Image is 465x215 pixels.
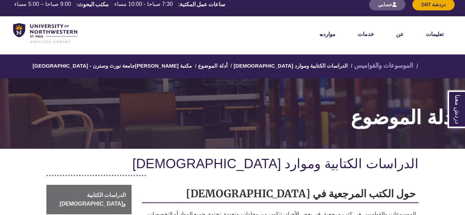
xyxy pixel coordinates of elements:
[11,0,226,9] a: ساعات اليوم
[135,63,192,69] a: مكتبة [PERSON_NAME]
[39,78,465,140] h1: أدلة الموضوع
[320,31,336,37] a: موارد
[142,185,418,203] h2: حول الكتب المرجعية في [DEMOGRAPHIC_DATA]
[13,23,77,44] img: شعار مكتبة UNWSP
[176,0,226,8] th: ساعات عمل المكتبة:
[114,1,173,7] span: 7:30 صباحا - 10:00 مساء
[11,0,226,8] table: ساعات اليوم
[234,63,348,69] a: الدراسات الكتابية وموارد [DEMOGRAPHIC_DATA]
[14,1,71,7] span: 9:00 صباحا – 5:00 مساء
[46,156,418,173] h1: الدراسات الكتابية وموارد [DEMOGRAPHIC_DATA]
[437,92,463,101] a: العودة إلى الأعلى
[426,31,444,37] a: تعليمات
[412,1,455,7] a: دردشة 24/7
[358,31,374,37] a: خدمات
[46,185,132,214] a: الدراسات الكتابية و[DEMOGRAPHIC_DATA]
[354,61,420,71] li: الموسوعات والقواميس
[396,31,404,37] a: عن
[323,31,336,37] font: موارد
[369,1,405,7] a: حسابي
[33,63,135,69] a: جامعة نورث وسترن - [GEOGRAPHIC_DATA]
[74,0,110,8] th: مكتب البحوث:
[198,63,227,69] a: أدلة الموضوع
[60,192,126,207] span: الدراسات الكتابية و[DEMOGRAPHIC_DATA]
[378,2,392,7] font: حسابي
